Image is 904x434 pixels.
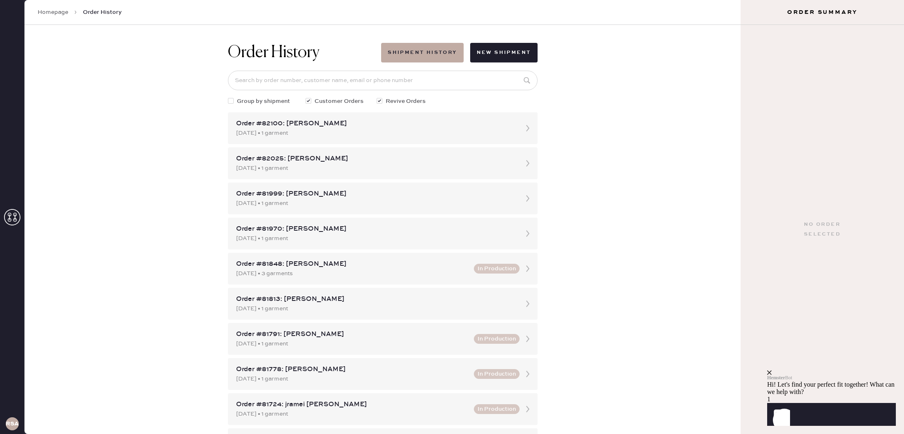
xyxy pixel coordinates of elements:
span: Order History [83,8,122,16]
div: [DATE] • 1 garment [236,164,515,173]
button: In Production [474,369,520,379]
div: No order selected [804,220,841,239]
div: [DATE] • 1 garment [236,304,515,313]
h3: RSA [6,421,19,427]
span: Customer Orders [315,97,364,106]
div: [DATE] • 1 garment [236,129,515,138]
h1: Order History [228,43,319,62]
div: [DATE] • 1 garment [236,234,515,243]
div: Order #81778: [PERSON_NAME] [236,365,469,374]
h3: Order Summary [741,8,904,16]
div: Order #81999: [PERSON_NAME] [236,189,515,199]
span: Group by shipment [237,97,290,106]
div: [DATE] • 1 garment [236,339,469,348]
button: In Production [474,404,520,414]
input: Search by order number, customer name, email or phone number [228,71,538,90]
span: Revive Orders [386,97,426,106]
div: Order #81791: [PERSON_NAME] [236,329,469,339]
div: Order #81848: [PERSON_NAME] [236,259,469,269]
button: In Production [474,264,520,274]
div: Order #81813: [PERSON_NAME] [236,294,515,304]
div: [DATE] • 1 garment [236,374,469,383]
button: Shipment History [381,43,463,62]
a: Homepage [38,8,68,16]
div: Order #81970: [PERSON_NAME] [236,224,515,234]
iframe: Front Chat [767,320,902,432]
button: In Production [474,334,520,344]
button: New Shipment [470,43,538,62]
div: [DATE] • 1 garment [236,199,515,208]
div: [DATE] • 1 garment [236,410,469,418]
div: Order #81724: jramei [PERSON_NAME] [236,400,469,410]
div: Order #82100: [PERSON_NAME] [236,119,515,129]
div: Order #82025: [PERSON_NAME] [236,154,515,164]
div: [DATE] • 3 garments [236,269,469,278]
